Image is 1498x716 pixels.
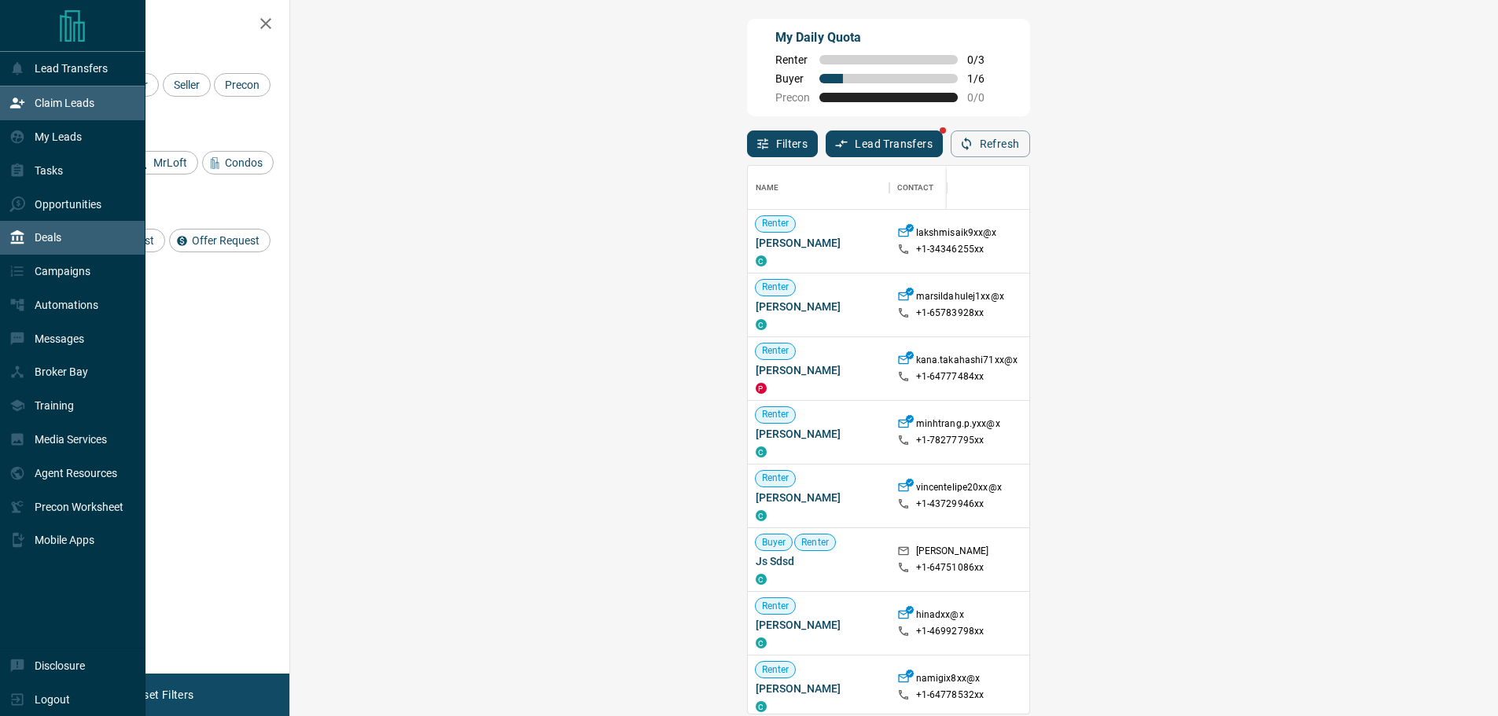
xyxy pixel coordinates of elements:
[148,156,193,169] span: MrLoft
[775,53,810,66] span: Renter
[916,243,985,256] p: +1- 34346255xx
[916,354,1018,370] p: kana.takahashi71xx@x
[756,166,779,210] div: Name
[951,130,1030,157] button: Refresh
[916,370,985,384] p: +1- 64777484xx
[756,408,796,421] span: Renter
[916,672,981,688] p: namigix8xx@x
[916,481,1002,498] p: vincentelipe20xx@x
[756,383,767,394] div: property.ca
[219,156,268,169] span: Condos
[214,73,271,97] div: Precon
[756,426,882,442] span: [PERSON_NAME]
[756,617,882,633] span: [PERSON_NAME]
[756,681,882,696] span: [PERSON_NAME]
[756,319,767,330] div: condos.ca
[131,151,198,174] div: MrLoft
[163,73,211,97] div: Seller
[748,166,889,210] div: Name
[756,510,767,521] div: condos.ca
[916,307,985,320] p: +1- 65783928xx
[916,561,985,575] p: +1- 64751086xx
[826,130,943,157] button: Lead Transfers
[967,72,1002,85] span: 1 / 6
[756,553,882,569] span: Js Sdsd
[756,446,767,457] div: condos.ca
[916,498,985,511] p: +1- 43729946xx
[967,91,1002,104] span: 0 / 0
[916,688,985,702] p: +1- 64778532xx
[795,536,835,549] span: Renter
[168,79,205,91] span: Seller
[756,490,882,505] span: [PERSON_NAME]
[756,472,796,485] span: Renter
[756,255,767,266] div: condos.ca
[897,166,934,210] div: Contact
[775,91,810,104] span: Precon
[916,545,989,561] p: [PERSON_NAME]
[756,600,796,613] span: Renter
[50,16,274,35] h2: Filters
[219,79,265,91] span: Precon
[186,234,265,247] span: Offer Request
[756,536,793,549] span: Buyer
[756,344,796,358] span: Renter
[747,130,819,157] button: Filters
[756,637,767,648] div: condos.ca
[916,434,985,447] p: +1- 78277795xx
[756,235,882,251] span: [PERSON_NAME]
[967,53,1002,66] span: 0 / 3
[756,281,796,294] span: Renter
[202,151,274,174] div: Condos
[756,663,796,677] span: Renter
[775,28,1002,47] p: My Daily Quota
[169,229,271,252] div: Offer Request
[916,625,985,638] p: +1- 46992798xx
[756,574,767,585] div: condos.ca
[120,681,204,708] button: Reset Filters
[756,701,767,712] div: condos.ca
[916,608,964,625] p: hinadxx@x
[775,72,810,85] span: Buyer
[916,226,997,243] p: lakshmisaik9xx@x
[756,299,882,314] span: [PERSON_NAME]
[756,362,882,378] span: [PERSON_NAME]
[916,417,1000,434] p: minhtrang.p.yxx@x
[756,217,796,230] span: Renter
[916,290,1004,307] p: marsildahulej1xx@x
